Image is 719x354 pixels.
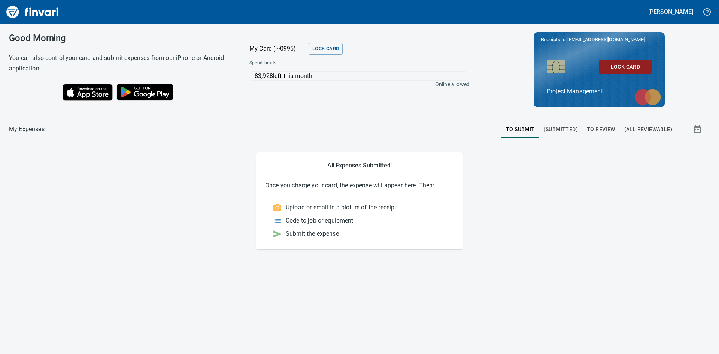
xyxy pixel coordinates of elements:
p: My Card (···0995) [249,44,306,53]
span: Spend Limits [249,60,372,67]
span: To Review [587,125,615,134]
p: My Expenses [9,125,45,134]
nav: breadcrumb [9,125,45,134]
h6: You can also control your card and submit expenses from our iPhone or Android application. [9,53,231,74]
img: Get it on Google Play [113,80,177,105]
h5: [PERSON_NAME] [648,8,693,16]
p: Project Management [547,87,652,96]
img: Download on the App Store [63,84,113,101]
p: Online allowed [243,81,470,88]
img: Finvari [4,3,61,21]
span: (All Reviewable) [624,125,672,134]
button: Lock Card [599,60,652,74]
p: Upload or email in a picture of the receipt [286,203,396,212]
span: Lock Card [605,62,646,72]
p: Receipts to: [541,36,657,43]
span: (Submitted) [544,125,578,134]
p: $3,928 left this month [255,72,466,81]
p: Code to job or equipment [286,216,354,225]
h5: All Expenses Submitted! [265,161,454,169]
p: Submit the expense [286,229,339,238]
span: To Submit [506,125,535,134]
button: [PERSON_NAME] [646,6,695,18]
span: Lock Card [312,45,339,53]
img: mastercard.svg [631,85,665,109]
button: Lock Card [309,43,343,55]
button: Show transactions within a particular date range [686,120,710,138]
span: [EMAIL_ADDRESS][DOMAIN_NAME] [567,36,645,43]
p: Once you charge your card, the expense will appear here. Then: [265,181,454,190]
h3: Good Morning [9,33,231,43]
